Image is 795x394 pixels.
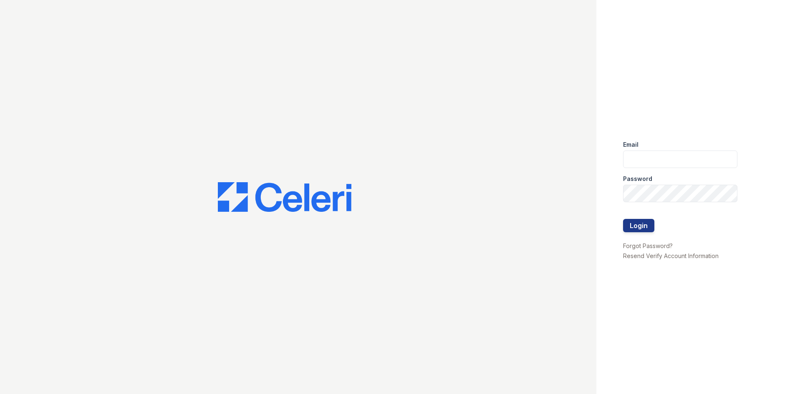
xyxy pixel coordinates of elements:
[218,182,351,212] img: CE_Logo_Blue-a8612792a0a2168367f1c8372b55b34899dd931a85d93a1a3d3e32e68fde9ad4.png
[623,242,673,249] a: Forgot Password?
[623,219,654,232] button: Login
[623,252,719,259] a: Resend Verify Account Information
[623,141,639,149] label: Email
[623,175,652,183] label: Password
